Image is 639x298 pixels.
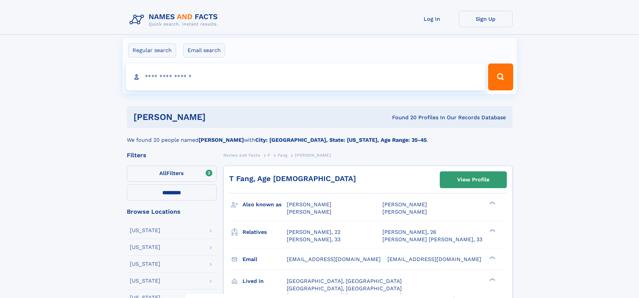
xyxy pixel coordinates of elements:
label: Regular search [128,43,176,57]
div: We found 20 people named with . [127,128,513,144]
div: [US_STATE] [130,228,160,233]
span: [EMAIL_ADDRESS][DOMAIN_NAME] [287,256,381,262]
input: search input [126,63,485,90]
div: ❯ [488,228,496,232]
span: [GEOGRAPHIC_DATA], [GEOGRAPHIC_DATA] [287,285,402,292]
div: View Profile [457,172,489,187]
div: ❯ [488,277,496,282]
a: T Fang, Age [DEMOGRAPHIC_DATA] [229,174,356,183]
span: Fang [278,153,287,158]
span: F [268,153,270,158]
a: Sign Up [459,11,513,27]
a: [PERSON_NAME], 33 [287,236,340,243]
a: [PERSON_NAME] [PERSON_NAME], 33 [382,236,482,243]
label: Email search [183,43,225,57]
h3: Also known as [243,199,287,210]
div: [US_STATE] [130,245,160,250]
a: F [268,151,270,159]
div: Found 20 Profiles In Our Records Database [299,114,506,121]
a: [PERSON_NAME], 22 [287,228,340,236]
span: [EMAIL_ADDRESS][DOMAIN_NAME] [387,256,481,262]
div: [US_STATE] [130,261,160,267]
span: [PERSON_NAME] [287,209,331,215]
img: Logo Names and Facts [127,11,223,29]
div: Browse Locations [127,209,217,215]
b: [PERSON_NAME] [199,137,244,143]
span: [PERSON_NAME] [295,153,331,158]
h3: Lived in [243,275,287,287]
button: Search Button [488,63,513,90]
h1: [PERSON_NAME] [134,113,299,121]
h3: Email [243,254,287,265]
span: All [159,170,166,176]
div: ❯ [488,255,496,260]
div: ❯ [488,201,496,205]
b: City: [GEOGRAPHIC_DATA], State: [US_STATE], Age Range: 35-45 [255,137,427,143]
a: View Profile [440,172,507,188]
span: [GEOGRAPHIC_DATA], [GEOGRAPHIC_DATA] [287,278,402,284]
a: [PERSON_NAME], 26 [382,228,436,236]
h3: Relatives [243,226,287,238]
a: Log In [405,11,459,27]
label: Filters [127,166,217,182]
div: [US_STATE] [130,278,160,284]
span: [PERSON_NAME] [382,209,427,215]
span: [PERSON_NAME] [382,201,427,208]
div: Filters [127,152,217,158]
a: Fang [278,151,287,159]
span: [PERSON_NAME] [287,201,331,208]
a: Names and Facts [223,151,260,159]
